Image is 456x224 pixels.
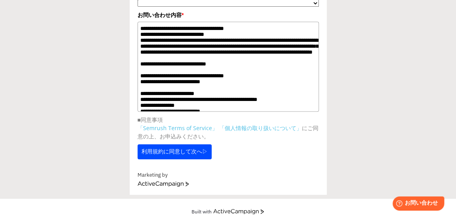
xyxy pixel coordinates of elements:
[192,208,212,214] div: Built with
[219,124,302,132] a: 「個人情報の取り扱いについて」
[138,144,212,159] button: 利用規約に同意して次へ▷
[138,124,319,140] p: にご同意の上、お申込みください。
[138,11,319,19] label: お問い合わせ内容
[386,193,447,215] iframe: Help widget launcher
[138,116,319,124] p: ■同意事項
[138,124,218,132] a: 「Semrush Terms of Service」
[138,171,319,179] div: Marketing by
